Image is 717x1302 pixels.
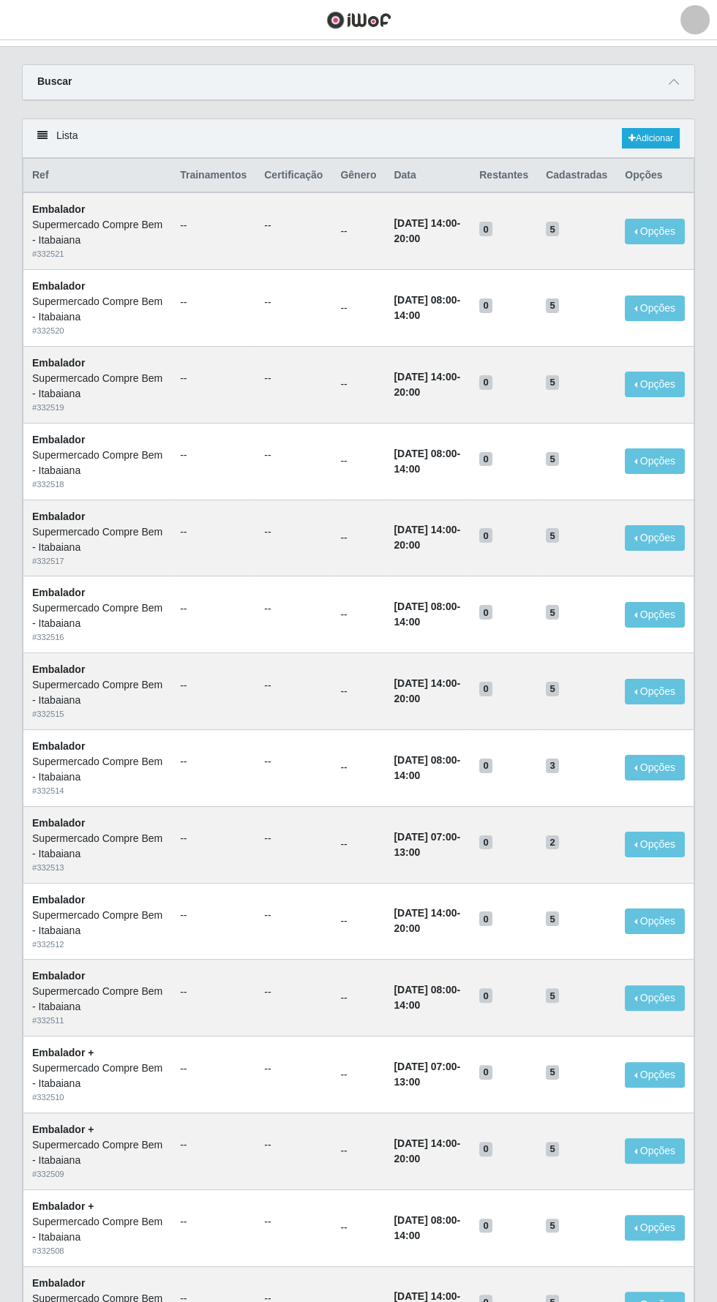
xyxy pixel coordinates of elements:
[394,601,457,612] time: [DATE] 08:00
[479,1142,492,1156] span: 0
[479,835,492,850] span: 0
[625,755,685,780] button: Opções
[479,298,492,313] span: 0
[32,1200,94,1212] strong: Embalador +
[394,448,460,475] strong: -
[32,908,162,938] div: Supermercado Compre Bem - Itabaiana
[479,759,492,773] span: 0
[479,682,492,696] span: 0
[394,846,420,858] time: 13:00
[546,682,559,696] span: 5
[625,372,685,397] button: Opções
[394,1137,457,1149] time: [DATE] 14:00
[331,423,385,500] td: --
[180,985,247,1000] ul: --
[23,119,694,158] div: Lista
[479,1219,492,1233] span: 0
[32,984,162,1015] div: Supermercado Compre Bem - Itabaiana
[32,1015,162,1027] div: # 332511
[625,448,685,474] button: Opções
[264,524,323,540] ul: --
[32,325,162,337] div: # 332520
[394,309,420,321] time: 14:00
[546,759,559,773] span: 3
[394,922,420,934] time: 20:00
[331,270,385,347] td: --
[546,988,559,1003] span: 5
[625,679,685,704] button: Opções
[32,817,85,829] strong: Embalador
[37,75,72,87] strong: Buscar
[264,754,323,769] ul: --
[32,357,85,369] strong: Embalador
[479,911,492,926] span: 0
[625,525,685,551] button: Opções
[537,159,616,193] th: Cadastradas
[394,524,460,551] strong: -
[546,375,559,390] span: 5
[394,371,460,398] strong: -
[32,740,85,752] strong: Embalador
[264,985,323,1000] ul: --
[394,524,457,535] time: [DATE] 14:00
[264,1061,323,1077] ul: --
[32,831,162,862] div: Supermercado Compre Bem - Itabaiana
[394,448,457,459] time: [DATE] 08:00
[394,1153,420,1164] time: 20:00
[32,203,85,215] strong: Embalador
[331,729,385,806] td: --
[546,605,559,620] span: 5
[32,371,162,402] div: Supermercado Compre Bem - Itabaiana
[546,1142,559,1156] span: 5
[479,528,492,543] span: 0
[625,296,685,321] button: Opções
[32,402,162,414] div: # 332519
[264,1137,323,1153] ul: --
[180,831,247,846] ul: --
[32,1214,162,1245] div: Supermercado Compre Bem - Itabaiana
[180,524,247,540] ul: --
[394,294,460,321] strong: -
[394,693,420,704] time: 20:00
[32,663,85,675] strong: Embalador
[479,1065,492,1080] span: 0
[171,159,255,193] th: Trainamentos
[394,371,457,383] time: [DATE] 14:00
[394,769,420,781] time: 14:00
[546,222,559,236] span: 5
[32,754,162,785] div: Supermercado Compre Bem - Itabaiana
[180,678,247,693] ul: --
[394,233,420,244] time: 20:00
[616,159,694,193] th: Opções
[625,908,685,934] button: Opções
[32,524,162,555] div: Supermercado Compre Bem - Itabaiana
[264,218,323,233] ul: --
[32,217,162,248] div: Supermercado Compre Bem - Itabaiana
[546,298,559,313] span: 5
[479,605,492,620] span: 0
[32,894,85,906] strong: Embalador
[546,1065,559,1080] span: 5
[32,1091,162,1104] div: # 332510
[180,601,247,617] ul: --
[23,159,172,193] th: Ref
[326,11,391,29] img: CoreUI Logo
[546,911,559,926] span: 5
[546,1219,559,1233] span: 5
[32,280,85,292] strong: Embalador
[32,1061,162,1091] div: Supermercado Compre Bem - Itabaiana
[264,908,323,923] ul: --
[32,294,162,325] div: Supermercado Compre Bem - Itabaiana
[32,1277,85,1289] strong: Embalador
[331,192,385,269] td: --
[546,452,559,467] span: 5
[32,555,162,568] div: # 332517
[331,883,385,960] td: --
[394,1214,460,1241] strong: -
[32,601,162,631] div: Supermercado Compre Bem - Itabaiana
[32,785,162,797] div: # 332514
[331,576,385,653] td: --
[264,831,323,846] ul: --
[394,677,460,704] strong: -
[394,984,460,1011] strong: -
